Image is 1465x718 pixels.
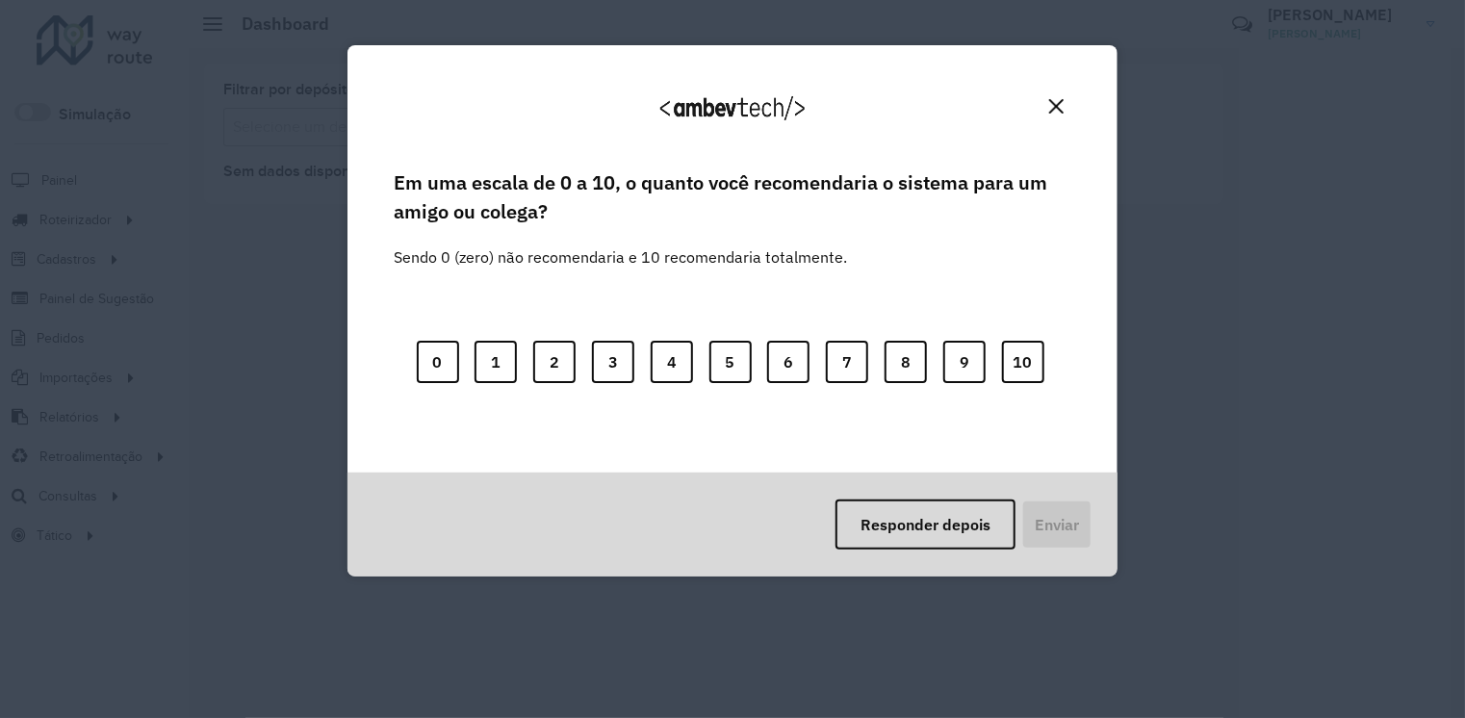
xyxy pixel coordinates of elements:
label: Em uma escala de 0 a 10, o quanto você recomendaria o sistema para um amigo ou colega? [394,168,1071,227]
button: 3 [592,341,634,383]
img: Logo Ambevtech [660,96,805,120]
button: 9 [943,341,986,383]
button: Responder depois [835,500,1015,550]
button: 10 [1002,341,1044,383]
button: 0 [417,341,459,383]
button: 6 [767,341,810,383]
button: 8 [885,341,927,383]
button: 1 [475,341,517,383]
button: 5 [709,341,752,383]
button: 4 [651,341,693,383]
label: Sendo 0 (zero) não recomendaria e 10 recomendaria totalmente. [394,222,847,269]
button: 2 [533,341,576,383]
button: 7 [826,341,868,383]
button: Close [1041,91,1071,121]
img: Close [1049,99,1064,114]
